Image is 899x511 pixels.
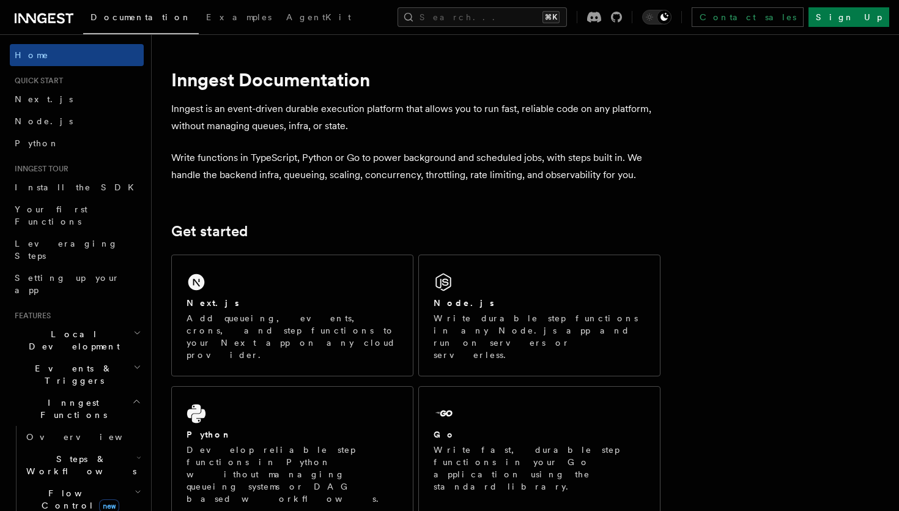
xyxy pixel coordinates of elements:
span: Overview [26,432,152,442]
h2: Next.js [187,297,239,309]
span: Features [10,311,51,321]
span: Inngest Functions [10,397,132,421]
span: Python [15,138,59,148]
a: Contact sales [692,7,804,27]
span: Leveraging Steps [15,239,118,261]
p: Develop reliable step functions in Python without managing queueing systems or DAG based workflows. [187,444,398,505]
p: Add queueing, events, crons, and step functions to your Next app on any cloud provider. [187,312,398,361]
span: Node.js [15,116,73,126]
span: Your first Functions [15,204,87,226]
a: AgentKit [279,4,358,33]
button: Local Development [10,323,144,357]
a: Documentation [83,4,199,34]
p: Write durable step functions in any Node.js app and run on servers or serverless. [434,312,645,361]
h1: Inngest Documentation [171,69,660,91]
a: Node.jsWrite durable step functions in any Node.js app and run on servers or serverless. [418,255,660,376]
span: AgentKit [286,12,351,22]
span: Events & Triggers [10,362,133,387]
a: Get started [171,223,248,240]
a: Python [10,132,144,154]
button: Toggle dark mode [642,10,671,24]
span: Quick start [10,76,63,86]
span: Steps & Workflows [21,453,136,477]
button: Inngest Functions [10,392,144,426]
h2: Node.js [434,297,494,309]
span: Documentation [91,12,191,22]
a: Home [10,44,144,66]
a: Node.js [10,110,144,132]
kbd: ⌘K [542,11,560,23]
h2: Python [187,428,232,441]
button: Steps & Workflows [21,448,144,482]
span: Local Development [10,328,133,352]
p: Inngest is an event-driven durable execution platform that allows you to run fast, reliable code ... [171,100,660,135]
h2: Go [434,428,456,441]
span: Next.js [15,94,73,104]
a: Setting up your app [10,267,144,301]
a: Sign Up [808,7,889,27]
p: Write functions in TypeScript, Python or Go to power background and scheduled jobs, with steps bu... [171,149,660,184]
span: Inngest tour [10,164,68,174]
a: Next.js [10,88,144,110]
a: Next.jsAdd queueing, events, crons, and step functions to your Next app on any cloud provider. [171,255,413,376]
button: Search...⌘K [398,7,567,27]
span: Setting up your app [15,273,120,295]
span: Home [15,49,49,61]
p: Write fast, durable step functions in your Go application using the standard library. [434,444,645,493]
a: Leveraging Steps [10,233,144,267]
button: Events & Triggers [10,357,144,392]
a: Install the SDK [10,176,144,198]
a: Your first Functions [10,198,144,233]
a: Overview [21,426,144,448]
span: Install the SDK [15,182,141,192]
span: Examples [206,12,272,22]
a: Examples [199,4,279,33]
